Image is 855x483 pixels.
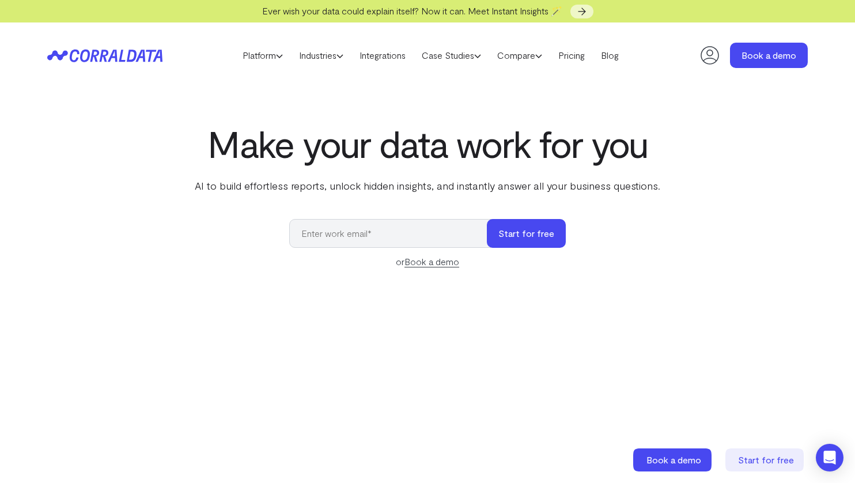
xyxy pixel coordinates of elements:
[816,444,843,471] div: Open Intercom Messenger
[633,448,714,471] a: Book a demo
[404,256,459,267] a: Book a demo
[738,454,794,465] span: Start for free
[593,47,627,64] a: Blog
[291,47,351,64] a: Industries
[289,219,498,248] input: Enter work email*
[262,5,562,16] span: Ever wish your data could explain itself? Now it can. Meet Instant Insights 🪄
[192,123,663,164] h1: Make your data work for you
[550,47,593,64] a: Pricing
[487,219,566,248] button: Start for free
[414,47,489,64] a: Case Studies
[725,448,806,471] a: Start for free
[646,454,701,465] span: Book a demo
[489,47,550,64] a: Compare
[351,47,414,64] a: Integrations
[289,255,566,269] div: or
[192,178,663,193] p: AI to build effortless reports, unlock hidden insights, and instantly answer all your business qu...
[234,47,291,64] a: Platform
[730,43,808,68] a: Book a demo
